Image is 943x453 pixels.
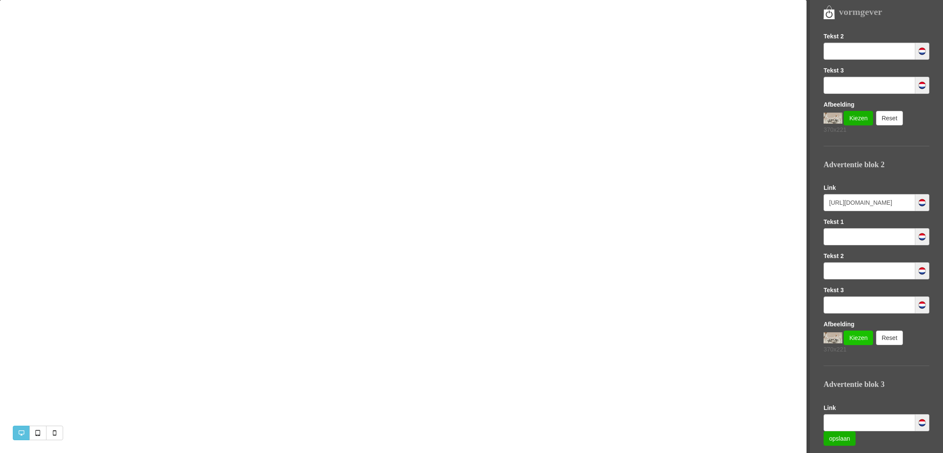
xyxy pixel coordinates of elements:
[918,81,926,90] img: flag_nl-nl.png
[918,47,926,55] img: flag_nl-nl.png
[824,183,836,192] label: Link
[918,267,926,275] img: flag_nl-nl.png
[918,418,926,427] img: flag_nl-nl.png
[876,331,903,345] a: Reset
[918,301,926,309] img: flag_nl-nl.png
[839,6,882,17] strong: vormgever
[918,198,926,207] img: flag_nl-nl.png
[824,379,885,390] label: Advertentie blok 3
[824,66,844,75] label: Tekst 3
[824,320,854,328] label: Afbeelding
[876,111,903,125] a: Reset
[844,331,873,345] a: Kiezen
[824,32,844,41] label: Tekst 2
[824,252,844,260] label: Tekst 2
[46,426,63,440] a: Mobile
[918,232,926,241] img: flag_nl-nl.png
[824,125,929,134] p: 370x221
[844,111,873,125] a: Kiezen
[824,431,856,446] a: opslaan
[824,345,929,354] p: 370x221
[824,113,842,124] img: neutral.png
[824,218,844,226] label: Tekst 1
[29,426,46,440] a: Tablet
[824,332,842,343] img: neutral.png
[824,404,836,412] label: Link
[13,426,30,440] a: Desktop
[824,160,885,171] label: Advertentie blok 2
[824,100,854,109] label: Afbeelding
[824,286,844,294] label: Tekst 3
